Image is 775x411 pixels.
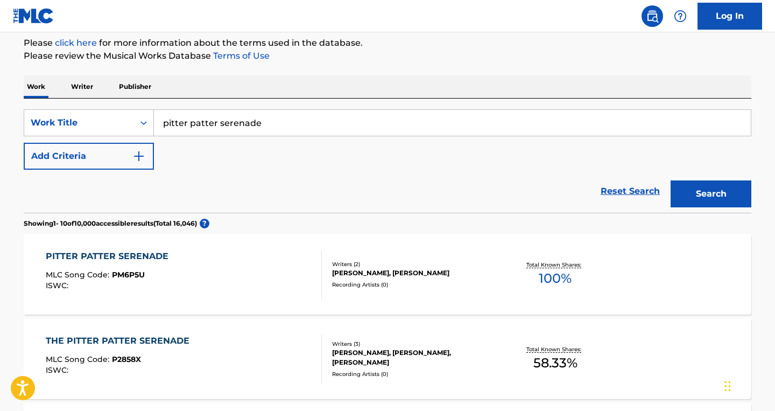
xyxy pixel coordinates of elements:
[46,354,112,364] span: MLC Song Code :
[31,116,128,129] div: Work Title
[533,353,577,373] span: 58.33 %
[68,75,96,98] p: Writer
[24,219,197,228] p: Showing 1 - 10 of 10,000 accessible results (Total 16,046 )
[112,270,145,280] span: PM6P5U
[674,10,687,23] img: help
[721,359,775,411] iframe: Chat Widget
[46,365,71,375] span: ISWC :
[539,269,572,288] span: 100 %
[13,8,54,24] img: MLC Logo
[132,150,145,163] img: 9d2ae6d4665cec9f34b9.svg
[332,281,495,289] div: Recording Artists ( 0 )
[332,268,495,278] div: [PERSON_NAME], [PERSON_NAME]
[332,260,495,268] div: Writers ( 2 )
[724,370,731,402] div: Drag
[24,143,154,170] button: Add Criteria
[55,38,97,48] a: click here
[24,109,751,213] form: Search Form
[24,75,48,98] p: Work
[46,335,195,347] div: THE PITTER PATTER SERENADE
[526,261,584,269] p: Total Known Shares:
[24,50,751,62] p: Please review the Musical Works Database
[211,51,270,61] a: Terms of Use
[116,75,154,98] p: Publisher
[24,37,751,50] p: Please for more information about the terms used in the database.
[697,3,762,30] a: Log In
[332,348,495,367] div: [PERSON_NAME], [PERSON_NAME], [PERSON_NAME]
[200,219,209,228] span: ?
[526,345,584,353] p: Total Known Shares:
[671,180,751,207] button: Search
[332,340,495,348] div: Writers ( 3 )
[46,250,174,263] div: PITTER PATTER SERENADE
[46,281,71,290] span: ISWC :
[112,354,141,364] span: P2858X
[24,318,751,399] a: THE PITTER PATTER SERENADEMLC Song Code:P2858XISWC:Writers (3)[PERSON_NAME], [PERSON_NAME], [PERS...
[670,5,691,27] div: Help
[24,234,751,315] a: PITTER PATTER SERENADEMLC Song Code:PM6P5UISWC:Writers (2)[PERSON_NAME], [PERSON_NAME]Recording A...
[646,10,659,23] img: search
[332,370,495,378] div: Recording Artists ( 0 )
[595,179,665,203] a: Reset Search
[46,270,112,280] span: MLC Song Code :
[642,5,663,27] a: Public Search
